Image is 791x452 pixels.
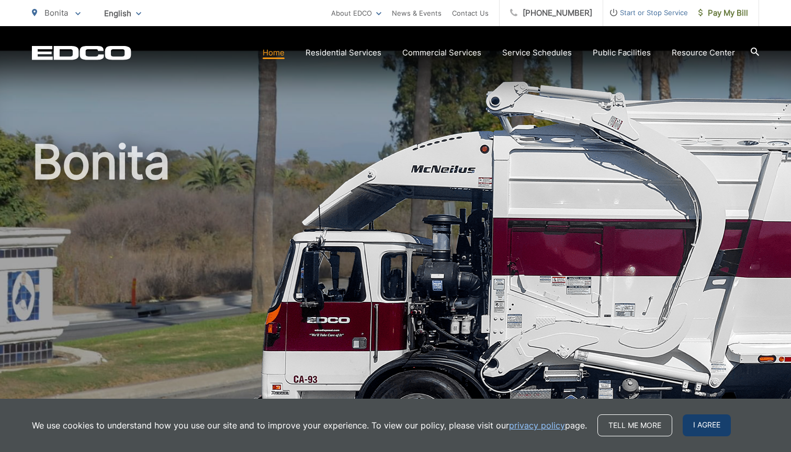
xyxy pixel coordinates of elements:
a: Service Schedules [502,47,572,59]
a: Commercial Services [402,47,481,59]
a: Home [263,47,285,59]
a: About EDCO [331,7,381,19]
span: I agree [683,414,731,436]
a: News & Events [392,7,442,19]
a: Resource Center [672,47,735,59]
a: Contact Us [452,7,489,19]
span: Bonita [44,8,68,18]
a: privacy policy [509,419,565,432]
span: Pay My Bill [698,7,748,19]
a: Tell me more [597,414,672,436]
p: We use cookies to understand how you use our site and to improve your experience. To view our pol... [32,419,587,432]
a: EDCD logo. Return to the homepage. [32,45,131,60]
span: English [96,4,149,22]
a: Public Facilities [593,47,651,59]
a: Residential Services [306,47,381,59]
